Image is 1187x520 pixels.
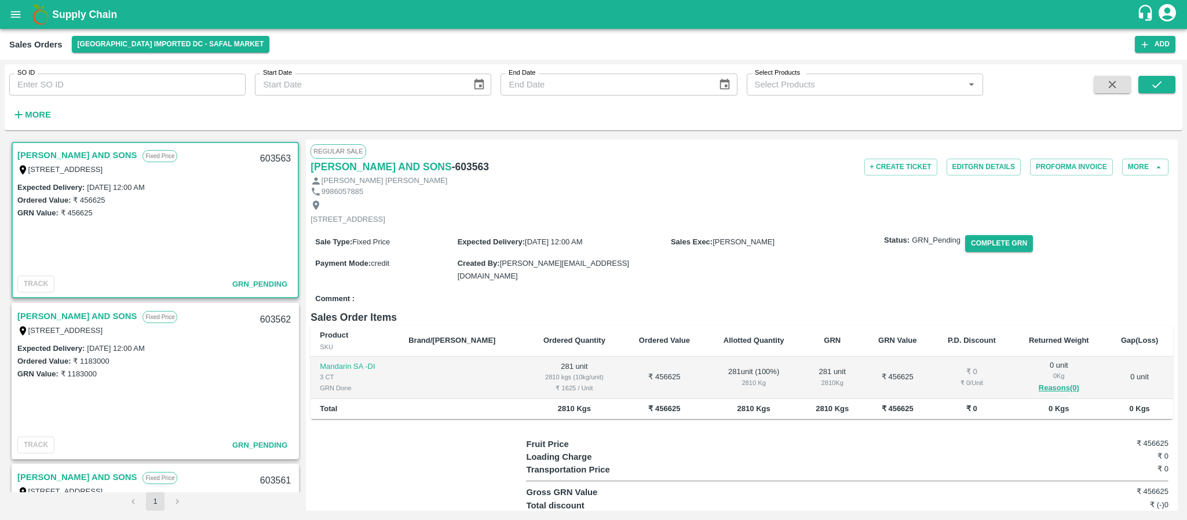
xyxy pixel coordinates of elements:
[966,404,977,413] b: ₹ 0
[965,235,1033,252] button: Complete GRN
[17,68,35,78] label: SO ID
[1061,486,1168,497] h6: ₹ 456625
[311,309,1173,325] h6: Sales Order Items
[2,1,29,28] button: open drawer
[143,311,177,323] p: Fixed Price
[9,74,246,96] input: Enter SO ID
[253,467,298,495] div: 603561
[143,150,177,162] p: Fixed Price
[639,336,690,345] b: Ordered Value
[1157,2,1178,27] div: account of current user
[17,148,137,163] a: [PERSON_NAME] AND SONS
[311,214,385,225] p: [STREET_ADDRESS]
[1106,357,1173,399] td: 0 unit
[1061,463,1168,475] h6: ₹ 0
[558,404,591,413] b: 2810 Kgs
[311,159,451,175] a: [PERSON_NAME] AND SONS
[28,165,103,174] label: [STREET_ADDRESS]
[371,259,389,268] span: credit
[525,237,582,246] span: [DATE] 12:00 AM
[912,235,960,246] span: GRN_Pending
[28,487,103,496] label: [STREET_ADDRESS]
[17,208,59,217] label: GRN Value:
[1121,336,1158,345] b: Gap(Loss)
[526,463,686,476] p: Transportation Price
[73,357,109,365] label: ₹ 1183000
[816,404,849,413] b: 2810 Kgs
[884,235,910,246] label: Status:
[713,237,775,246] span: [PERSON_NAME]
[458,259,500,268] label: Created By :
[315,237,352,246] label: Sale Type :
[17,369,59,378] label: GRN Value:
[315,259,371,268] label: Payment Mode :
[61,208,93,217] label: ₹ 456625
[320,383,390,393] div: GRN Done
[715,367,792,388] div: 281 unit ( 100 %)
[52,9,117,20] b: Supply Chain
[17,183,85,192] label: Expected Delivery :
[9,37,63,52] div: Sales Orders
[878,336,916,345] b: GRN Value
[526,486,686,499] p: Gross GRN Value
[941,367,1002,378] div: ₹ 0
[1021,371,1097,381] div: 0 Kg
[17,470,137,485] a: [PERSON_NAME] AND SONS
[458,237,525,246] label: Expected Delivery :
[232,280,287,288] span: GRN_Pending
[87,183,144,192] label: [DATE] 12:00 AM
[1061,499,1168,511] h6: ₹ (-)0
[253,306,298,334] div: 603562
[1030,159,1113,175] button: Proforma Invoice
[509,68,535,78] label: End Date
[623,357,706,399] td: ₹ 456625
[535,372,613,382] div: 2810 kgs (10kg/unit)
[87,344,144,353] label: [DATE] 12:00 AM
[526,438,686,451] p: Fruit Price
[311,144,366,158] span: Regular Sale
[315,294,355,305] label: Comment :
[320,361,390,372] p: Mandarin SA -DI
[29,3,52,26] img: logo
[25,110,51,119] strong: More
[737,404,770,413] b: 2810 Kgs
[17,309,137,324] a: [PERSON_NAME] AND SONS
[824,336,841,345] b: GRN
[1129,404,1149,413] b: 0 Kgs
[1021,360,1097,395] div: 0 unit
[535,383,613,393] div: ₹ 1625 / Unit
[52,6,1137,23] a: Supply Chain
[122,492,188,511] nav: pagination navigation
[543,336,605,345] b: Ordered Quantity
[9,105,54,124] button: More
[1049,404,1069,413] b: 0 Kgs
[724,336,784,345] b: Allotted Quantity
[17,344,85,353] label: Expected Delivery :
[320,331,348,339] b: Product
[947,159,1021,175] button: EditGRN Details
[964,77,979,92] button: Open
[320,404,337,413] b: Total
[501,74,709,96] input: End Date
[671,237,713,246] label: Sales Exec :
[864,159,937,175] button: + Create Ticket
[714,74,736,96] button: Choose date
[17,357,71,365] label: Ordered Value:
[458,259,629,280] span: [PERSON_NAME][EMAIL_ADDRESS][DOMAIN_NAME]
[1135,36,1175,53] button: Add
[948,336,996,345] b: P.D. Discount
[253,145,298,173] div: 603563
[452,159,489,175] h6: - 603563
[863,357,932,399] td: ₹ 456625
[1137,4,1157,25] div: customer-support
[526,451,686,463] p: Loading Charge
[263,68,292,78] label: Start Date
[526,357,623,399] td: 281 unit
[73,196,105,204] label: ₹ 456625
[1061,438,1168,449] h6: ₹ 456625
[352,237,390,246] span: Fixed Price
[941,378,1002,388] div: ₹ 0 / Unit
[1061,451,1168,462] h6: ₹ 0
[61,369,97,378] label: ₹ 1183000
[1021,382,1097,395] button: Reasons(0)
